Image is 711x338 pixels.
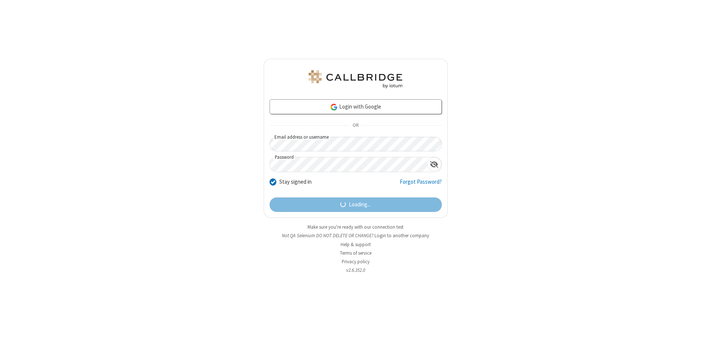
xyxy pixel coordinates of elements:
span: OR [350,120,361,131]
li: v2.6.352.0 [264,267,448,274]
div: Show password [427,157,441,171]
li: Not QA Selenium DO NOT DELETE OR CHANGE? [264,232,448,239]
input: Email address or username [270,137,442,151]
a: Forgot Password? [400,178,442,192]
a: Terms of service [340,250,371,256]
span: Loading... [349,200,371,209]
img: QA Selenium DO NOT DELETE OR CHANGE [307,70,404,88]
input: Password [270,157,427,172]
a: Login with Google [270,99,442,114]
a: Make sure you're ready with our connection test [308,224,403,230]
button: Login to another company [374,232,429,239]
a: Privacy policy [342,258,370,265]
img: google-icon.png [330,103,338,111]
label: Stay signed in [279,178,312,186]
a: Help & support [341,241,371,248]
button: Loading... [270,197,442,212]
